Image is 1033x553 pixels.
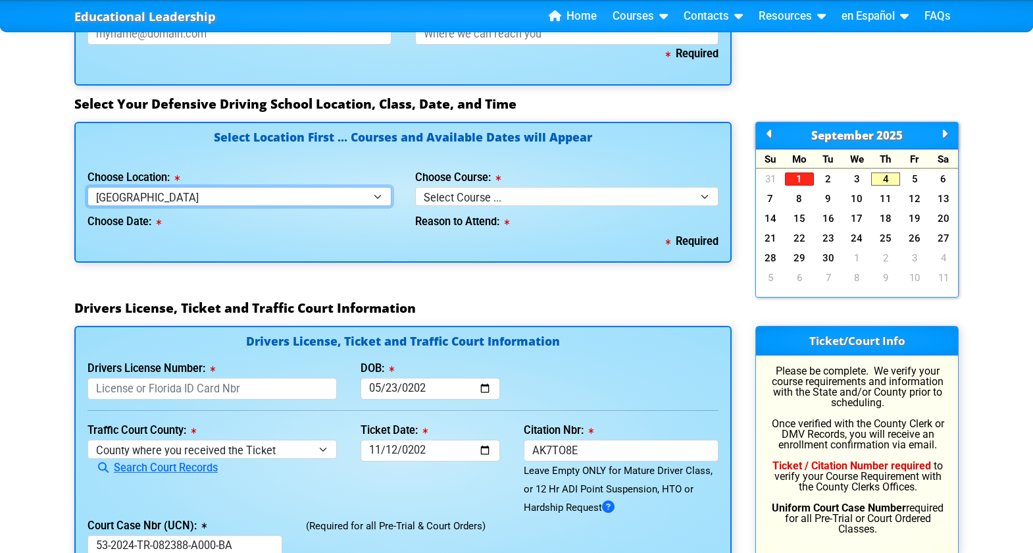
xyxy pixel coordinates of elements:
[871,251,900,265] a: 2
[361,378,501,400] input: mm/dd/yyyy
[88,363,215,374] label: Drivers License Number:
[900,149,929,169] div: Fr
[607,7,673,26] a: Courses
[843,192,872,205] a: 10
[871,192,900,205] a: 11
[900,192,929,205] a: 12
[871,232,900,245] a: 25
[88,461,218,474] a: Search Court Records
[843,212,872,225] a: 17
[415,217,509,227] label: Reason to Attend:
[929,149,958,169] div: Sa
[900,232,929,245] a: 26
[785,212,814,225] a: 15
[756,192,785,205] a: 7
[814,172,843,186] a: 2
[88,132,718,159] h4: Select Location First ... Courses and Available Dates will Appear
[756,149,785,169] div: Su
[88,23,391,45] input: myname@domain.com
[785,192,814,205] a: 8
[919,7,956,26] a: FAQs
[88,336,718,350] h4: Drivers License, Ticket and Traffic Court Information
[361,440,501,461] input: mm/dd/yyyy
[814,149,843,169] div: Tu
[88,378,337,400] input: License or Florida ID Card Nbr
[843,251,872,265] a: 1
[756,251,785,265] a: 28
[678,7,748,26] a: Contacts
[756,212,785,225] a: 14
[814,232,843,245] a: 23
[929,212,958,225] a: 20
[871,172,900,186] a: 4
[74,300,959,316] h3: Drivers License, Ticket and Traffic Court Information
[814,251,843,265] a: 30
[871,149,900,169] div: Th
[785,149,814,169] div: Mo
[666,235,718,248] b: Required
[753,7,831,26] a: Resources
[811,128,874,143] span: September
[88,217,161,227] label: Choose Date:
[415,172,501,183] label: Choose Course:
[361,425,428,436] label: Ticket Date:
[929,232,958,245] a: 27
[900,212,929,225] a: 19
[814,212,843,225] a: 16
[843,172,872,186] a: 3
[88,172,180,183] label: Choose Location:
[756,271,785,284] a: 5
[756,327,958,355] h3: Ticket/Court Info
[666,47,718,60] b: Required
[929,251,958,265] a: 4
[74,6,216,28] a: Educational Leadership
[74,96,959,112] h3: Select Your Defensive Driving School Location, Class, Date, and Time
[843,232,872,245] a: 24
[871,212,900,225] a: 18
[785,251,814,265] a: 29
[900,251,929,265] a: 3
[524,461,718,517] div: Leave Empty ONLY for Mature Driver Class, or 12 Hr ADI Point Suspension, HTO or Hardship Request
[772,460,931,472] b: Ticket / Citation Number required
[543,7,602,26] a: Home
[929,271,958,284] a: 11
[876,128,903,143] span: 2025
[88,521,207,531] label: Court Case Nbr (UCN):
[871,271,900,284] a: 9
[772,502,906,514] b: Uniform Court Case Number
[785,232,814,245] a: 22
[900,271,929,284] a: 10
[768,366,946,535] p: Please be complete. We verify your course requirements and information with the State and/or Coun...
[524,440,718,461] input: Format: A15CHIC or 1234-ABC
[88,425,196,436] label: Traffic Court County:
[843,149,872,169] div: We
[524,425,593,436] label: Citation Nbr:
[756,232,785,245] a: 21
[785,172,814,186] a: 1
[814,271,843,284] a: 7
[929,192,958,205] a: 13
[814,192,843,205] a: 9
[929,172,958,186] a: 6
[756,172,785,186] a: 31
[785,271,814,284] a: 6
[843,271,872,284] a: 8
[836,7,914,26] a: en Español
[900,172,929,186] a: 5
[361,363,394,374] label: DOB:
[415,23,719,45] input: Where we can reach you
